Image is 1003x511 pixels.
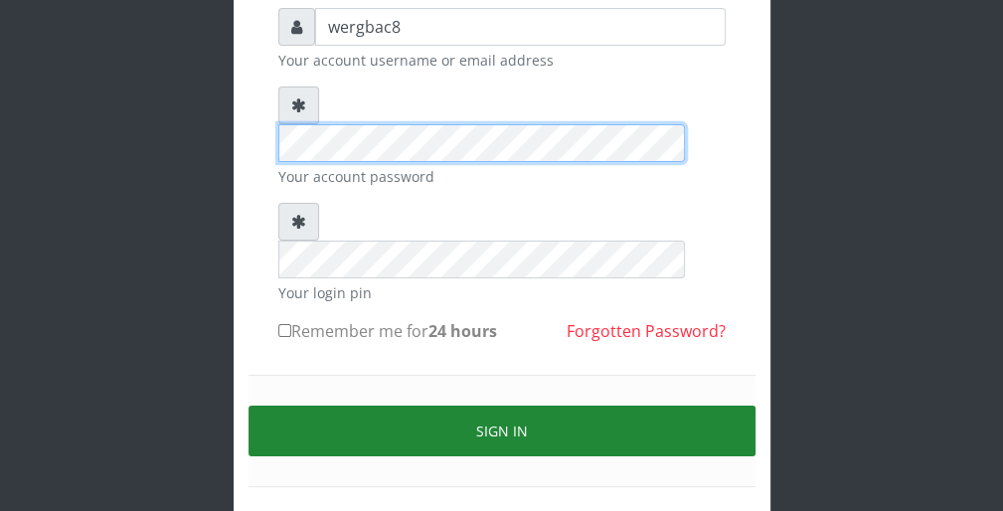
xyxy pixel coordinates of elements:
input: Username or email address [315,8,726,46]
small: Your account password [278,166,726,187]
a: Forgotten Password? [567,320,726,342]
input: Remember me for24 hours [278,324,291,337]
b: 24 hours [428,320,497,342]
label: Remember me for [278,319,497,343]
button: Sign in [249,406,755,456]
small: Your account username or email address [278,50,726,71]
small: Your login pin [278,282,726,303]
